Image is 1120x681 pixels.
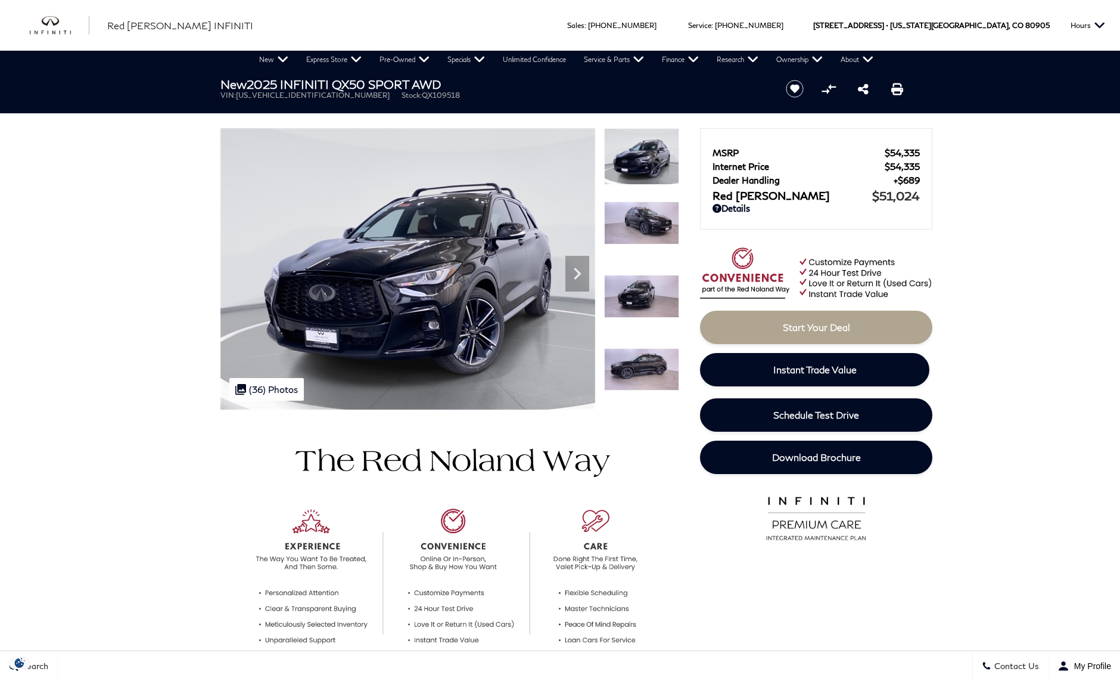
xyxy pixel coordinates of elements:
[991,661,1039,671] span: Contact Us
[783,321,850,333] span: Start Your Deal
[891,82,903,96] a: Print this New 2025 INFINITI QX50 SPORT AWD
[438,51,494,69] a: Specials
[773,364,857,375] span: Instant Trade Value
[604,348,679,391] img: New 2025 BLACK OBSIDIAN INFINITI SPORT AWD image 4
[220,91,236,100] span: VIN:
[700,353,929,386] a: Instant Trade Value
[758,494,875,541] img: infinitipremiumcare.png
[711,21,713,30] span: :
[402,91,422,100] span: Stock:
[872,188,920,203] span: $51,024
[604,202,679,244] img: New 2025 BLACK OBSIDIAN INFINITI SPORT AWD image 2
[30,16,89,35] img: INFINITI
[713,189,872,202] span: Red [PERSON_NAME]
[813,21,1050,30] a: [STREET_ADDRESS] • [US_STATE][GEOGRAPHIC_DATA], CO 80905
[782,79,808,98] button: Save vehicle
[584,21,586,30] span: :
[107,20,253,31] span: Red [PERSON_NAME] INFINITI
[220,77,247,91] strong: New
[713,175,894,185] span: Dealer Handling
[700,441,932,474] a: Download Brochure
[772,451,861,463] span: Download Brochure
[18,661,48,671] span: Search
[820,80,838,98] button: Compare Vehicle
[229,378,304,401] div: (36) Photos
[713,188,920,203] a: Red [PERSON_NAME] $51,024
[371,51,438,69] a: Pre-Owned
[688,21,711,30] span: Service
[773,409,859,420] span: Schedule Test Drive
[885,147,920,158] span: $54,335
[1049,651,1120,681] button: Open user profile menu
[713,175,920,185] a: Dealer Handling $689
[30,16,89,35] a: infiniti
[767,51,832,69] a: Ownership
[713,147,885,158] span: MSRP
[715,21,783,30] a: [PHONE_NUMBER]
[250,51,297,69] a: New
[6,657,33,669] section: Click to Open Cookie Consent Modal
[713,147,920,158] a: MSRP $54,335
[832,51,882,69] a: About
[236,91,390,100] span: [US_VEHICLE_IDENTIFICATION_NUMBER]
[713,203,920,213] a: Details
[220,128,595,410] img: New 2025 BLACK OBSIDIAN INFINITI SPORT AWD image 1
[575,51,653,69] a: Service & Parts
[567,21,584,30] span: Sales
[494,51,575,69] a: Unlimited Confidence
[588,21,657,30] a: [PHONE_NUMBER]
[858,82,869,96] a: Share this New 2025 INFINITI QX50 SPORT AWD
[220,78,766,91] h1: 2025 INFINITI QX50 SPORT AWD
[885,161,920,172] span: $54,335
[565,256,589,292] div: Next
[713,161,920,172] a: Internet Price $54,335
[708,51,767,69] a: Research
[604,275,679,318] img: New 2025 BLACK OBSIDIAN INFINITI SPORT AWD image 3
[894,175,920,185] span: $689
[700,398,932,432] a: Schedule Test Drive
[713,161,885,172] span: Internet Price
[422,91,460,100] span: QX109518
[107,18,253,33] a: Red [PERSON_NAME] INFINITI
[297,51,371,69] a: Express Store
[250,51,882,69] nav: Main Navigation
[653,51,708,69] a: Finance
[6,657,33,669] img: Opt-Out Icon
[700,311,932,344] a: Start Your Deal
[1069,661,1111,671] span: My Profile
[604,128,679,185] img: New 2025 BLACK OBSIDIAN INFINITI SPORT AWD image 1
